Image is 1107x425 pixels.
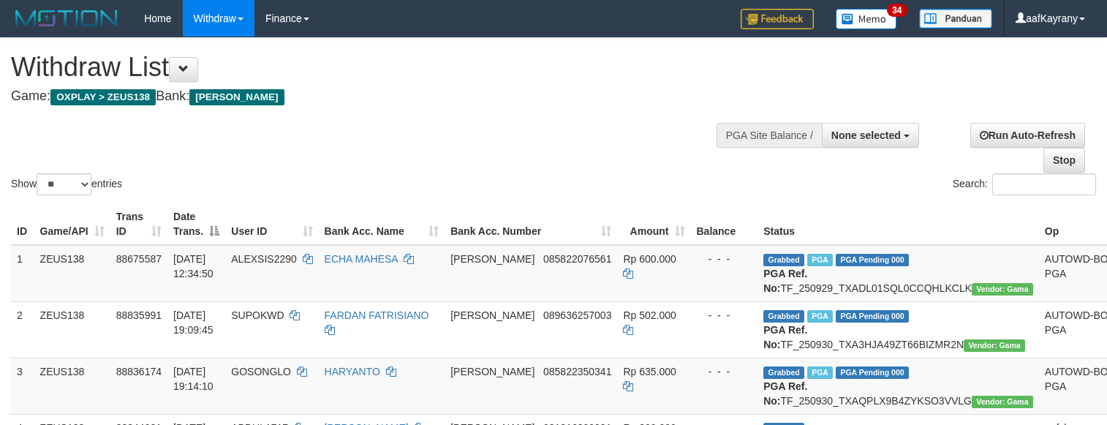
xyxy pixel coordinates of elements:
[691,203,758,245] th: Balance
[1043,148,1085,173] a: Stop
[763,268,807,294] b: PGA Ref. No:
[116,253,162,265] span: 88675587
[697,252,752,266] div: - - -
[757,358,1039,414] td: TF_250930_TXAQPLX9B4ZYKSO3VVLG
[757,301,1039,358] td: TF_250930_TXA3HJA49ZT66BIZMR2N
[623,366,676,377] span: Rp 635.000
[836,310,909,323] span: PGA Pending
[763,324,807,350] b: PGA Ref. No:
[972,396,1033,408] span: Vendor URL: https://trx31.1velocity.biz
[887,4,907,17] span: 34
[319,203,445,245] th: Bank Acc. Name: activate to sort column ascending
[11,245,34,302] td: 1
[11,173,122,195] label: Show entries
[34,301,110,358] td: ZEUS138
[34,358,110,414] td: ZEUS138
[116,309,162,321] span: 88835991
[110,203,167,245] th: Trans ID: activate to sort column ascending
[992,173,1096,195] input: Search:
[11,358,34,414] td: 3
[189,89,284,105] span: [PERSON_NAME]
[325,309,429,321] a: FARDAN FATRISIANO
[836,9,897,29] img: Button%20Memo.svg
[836,254,909,266] span: PGA Pending
[11,89,723,104] h4: Game: Bank:
[697,308,752,323] div: - - -
[717,123,822,148] div: PGA Site Balance /
[231,309,284,321] span: SUPOKWD
[450,253,534,265] span: [PERSON_NAME]
[50,89,156,105] span: OXPLAY > ZEUS138
[450,366,534,377] span: [PERSON_NAME]
[697,364,752,379] div: - - -
[325,366,380,377] a: HARYANTO
[623,253,676,265] span: Rp 600.000
[231,253,297,265] span: ALEXSIS2290
[445,203,617,245] th: Bank Acc. Number: activate to sort column ascending
[763,254,804,266] span: Grabbed
[623,309,676,321] span: Rp 502.000
[836,366,909,379] span: PGA Pending
[741,9,814,29] img: Feedback.jpg
[763,380,807,407] b: PGA Ref. No:
[763,310,804,323] span: Grabbed
[34,245,110,302] td: ZEUS138
[822,123,919,148] button: None selected
[11,203,34,245] th: ID
[325,253,398,265] a: ECHA MAHESA
[116,366,162,377] span: 88836174
[11,7,122,29] img: MOTION_logo.png
[450,309,534,321] span: [PERSON_NAME]
[970,123,1085,148] a: Run Auto-Refresh
[919,9,992,29] img: panduan.png
[831,129,901,141] span: None selected
[11,53,723,82] h1: Withdraw List
[37,173,91,195] select: Showentries
[543,309,611,321] span: Copy 089636257003 to clipboard
[807,310,833,323] span: Marked by aafpengsreynich
[757,203,1039,245] th: Status
[617,203,690,245] th: Amount: activate to sort column ascending
[34,203,110,245] th: Game/API: activate to sort column ascending
[11,301,34,358] td: 2
[964,339,1025,352] span: Vendor URL: https://trx31.1velocity.biz
[231,366,291,377] span: GOSONGLO
[972,283,1033,296] span: Vendor URL: https://trx31.1velocity.biz
[173,366,214,392] span: [DATE] 19:14:10
[807,254,833,266] span: Marked by aafpengsreynich
[763,366,804,379] span: Grabbed
[173,253,214,279] span: [DATE] 12:34:50
[757,245,1039,302] td: TF_250929_TXADL01SQL0CCQHLKCLK
[225,203,318,245] th: User ID: activate to sort column ascending
[543,253,611,265] span: Copy 085822076561 to clipboard
[953,173,1096,195] label: Search:
[543,366,611,377] span: Copy 085822350341 to clipboard
[167,203,225,245] th: Date Trans.: activate to sort column descending
[173,309,214,336] span: [DATE] 19:09:45
[807,366,833,379] span: Marked by aafpengsreynich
